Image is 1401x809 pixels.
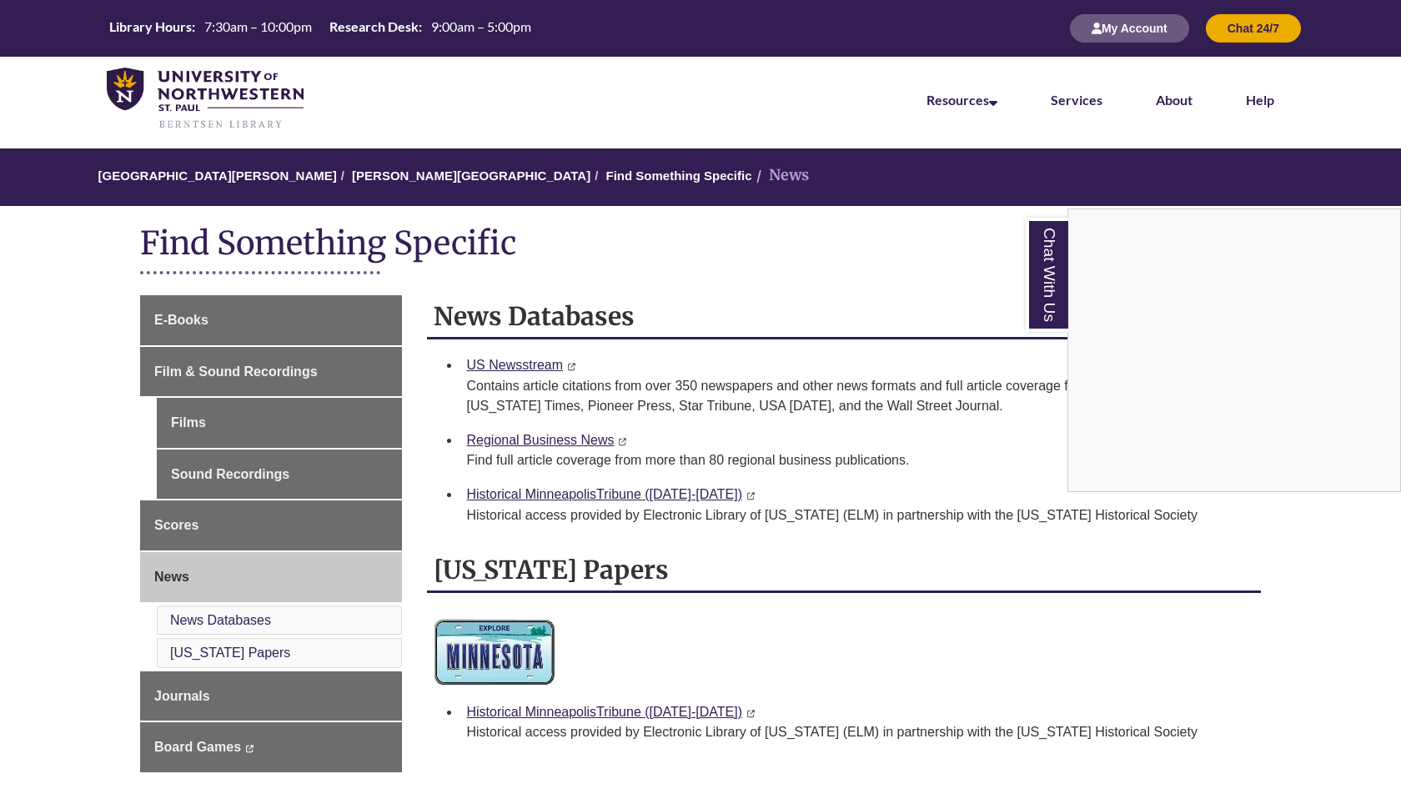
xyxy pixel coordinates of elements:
img: UNWSP Library Logo [107,68,304,130]
iframe: Chat Widget [1068,209,1400,491]
a: Help [1246,92,1274,108]
a: About [1156,92,1193,108]
a: Resources [926,92,997,108]
a: Services [1051,92,1102,108]
div: Chat With Us [1067,209,1401,492]
a: Chat With Us [1026,218,1068,332]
